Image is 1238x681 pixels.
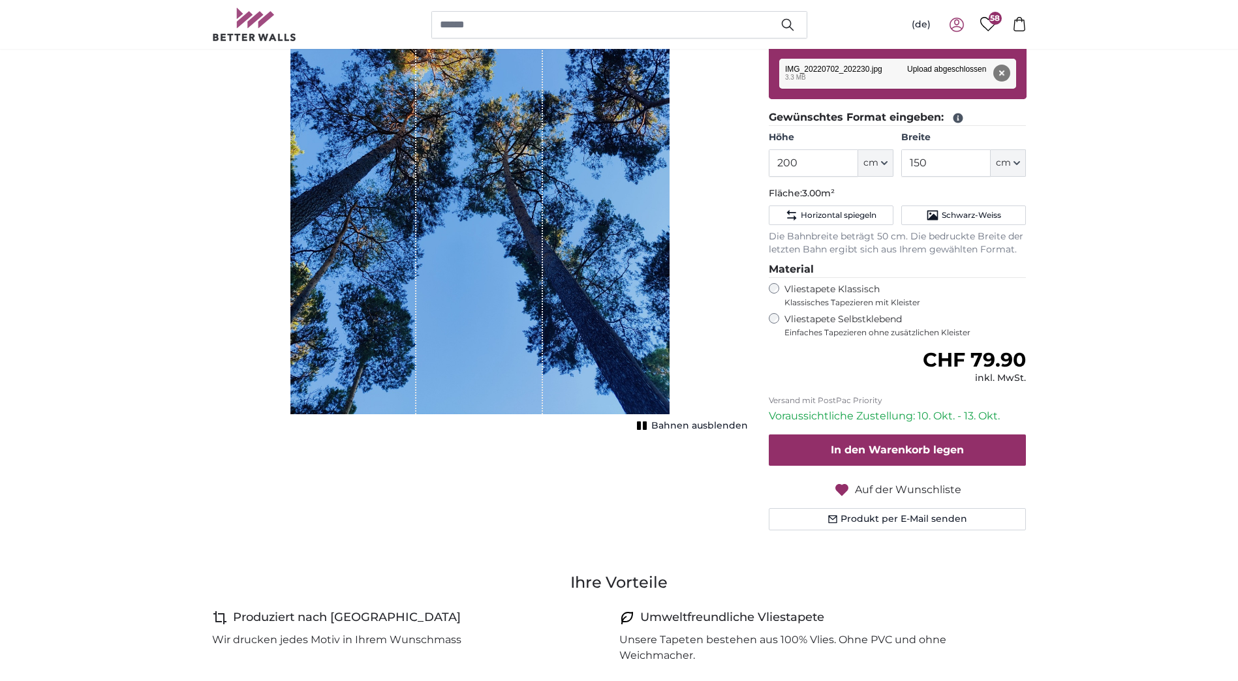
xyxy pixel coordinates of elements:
[769,110,1027,126] legend: Gewünschtes Format eingeben:
[769,187,1027,200] p: Fläche:
[802,187,835,199] span: 3.00m²
[769,408,1027,424] p: Voraussichtliche Zustellung: 10. Okt. - 13. Okt.
[212,8,297,41] img: Betterwalls
[769,205,893,225] button: Horizontal spiegeln
[769,481,1027,498] button: Auf der Wunschliste
[640,609,824,627] h4: Umweltfreundliche Vliestapete
[863,157,878,170] span: cm
[831,444,964,456] span: In den Warenkorb legen
[923,348,1026,372] span: CHF 79.90
[784,283,1015,308] label: Vliestapete Klassisch
[212,572,1027,593] h3: Ihre Vorteile
[923,372,1026,385] div: inkl. MwSt.
[769,508,1027,530] button: Produkt per E-Mail senden
[784,297,1015,308] span: Klassisches Tapezieren mit Kleister
[901,205,1026,225] button: Schwarz-Weiss
[769,262,1027,278] legend: Material
[212,632,461,648] p: Wir drucken jedes Motiv in Ihrem Wunschmass
[901,13,941,37] button: (de)
[769,434,1027,466] button: In den Warenkorb legen
[784,327,1027,338] span: Einfaches Tapezieren ohne zusätzlichen Kleister
[619,632,1016,663] p: Unsere Tapeten bestehen aus 100% Vlies. Ohne PVC und ohne Weichmacher.
[858,149,893,177] button: cm
[633,417,748,435] button: Bahnen ausblenden
[769,395,1027,406] p: Versand mit PostPac Priority
[769,230,1027,256] p: Die Bahnbreite beträgt 50 cm. Die bedruckte Breite der letzten Bahn ergibt sich aus Ihrem gewählt...
[233,609,461,627] h4: Produziert nach [GEOGRAPHIC_DATA]
[801,210,876,220] span: Horizontal spiegeln
[991,149,1026,177] button: cm
[989,12,1002,25] span: 58
[901,131,1026,144] label: Breite
[996,157,1011,170] span: cm
[942,210,1001,220] span: Schwarz-Weiss
[784,313,1027,338] label: Vliestapete Selbstklebend
[855,482,961,498] span: Auf der Wunschliste
[651,419,748,432] span: Bahnen ausblenden
[769,131,893,144] label: Höhe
